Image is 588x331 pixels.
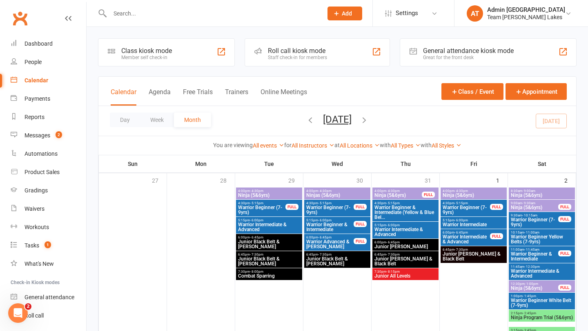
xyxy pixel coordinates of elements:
[250,201,263,205] span: - 5:15pm
[558,285,571,291] div: FULL
[391,142,421,149] a: All Types
[306,189,369,193] span: 4:00pm
[24,224,49,230] div: Workouts
[523,294,536,298] span: - 1:45pm
[24,205,45,212] div: Waivers
[10,8,30,29] a: Clubworx
[454,189,468,193] span: - 4:30pm
[374,256,437,266] span: Junior [PERSON_NAME] & Black Belt
[306,239,354,249] span: Warrior Advanced & [PERSON_NAME]
[303,155,372,172] th: Wed
[24,169,60,175] div: Product Sales
[510,265,573,269] span: 11:45am
[238,253,301,256] span: 6:45pm
[11,236,86,255] a: Tasks 1
[11,71,86,90] a: Calendar
[374,227,437,237] span: Warrior Intermediate & Advanced
[510,231,573,234] span: 10:15am
[442,248,505,252] span: 6:45pm
[238,205,286,215] span: Warrior Beginner (7-9yrs)
[306,193,369,198] span: Ninjas (5&6yrs)
[374,189,422,193] span: 4:00pm
[24,187,48,194] div: Gradings
[508,155,576,172] th: Sat
[510,205,559,210] span: Ninja (5&6yrs)
[386,270,400,274] span: - 8:15pm
[238,193,301,198] span: Ninja (5&6yrs)
[374,274,437,278] span: Junior All Levels
[510,294,573,298] span: 1:00pm
[510,252,559,261] span: Warrior Beginner & Intermediate
[442,252,505,261] span: Junior [PERSON_NAME] & Black Belt
[425,173,439,187] div: 31
[510,298,573,308] span: Warrior Beginner White Belt (7-9yrs)
[11,307,86,325] a: Roll call
[11,163,86,181] a: Product Sales
[510,214,559,217] span: 9:30am
[238,236,301,239] span: 6:00pm
[24,77,48,84] div: Calendar
[510,189,573,193] span: 8:30am
[306,201,354,205] span: 4:30pm
[386,223,400,227] span: - 6:00pm
[238,239,301,249] span: Junior Black Belt & [PERSON_NAME]
[558,204,571,210] div: FULL
[454,248,468,252] span: - 7:30pm
[318,189,332,193] span: - 4:30pm
[238,218,301,222] span: 5:15pm
[110,113,140,127] button: Day
[467,5,483,22] div: AT
[386,241,400,244] span: - 6:45pm
[454,201,468,205] span: - 5:15pm
[268,55,327,60] div: Staff check-in for members
[327,7,362,20] button: Add
[225,88,248,106] button: Trainers
[306,236,354,239] span: 6:00pm
[24,95,50,102] div: Payments
[525,282,538,286] span: - 1:00pm
[342,10,352,17] span: Add
[442,193,505,198] span: Ninja (5&6yrs)
[318,218,332,222] span: - 6:00pm
[24,114,45,120] div: Reports
[250,270,263,274] span: - 8:00pm
[340,142,380,149] a: All Locations
[510,286,559,291] span: Ninja (5&6yrs)
[522,201,535,205] span: - 9:30am
[506,83,567,100] button: Appointment
[268,47,327,55] div: Roll call kiosk mode
[261,88,307,106] button: Online Meetings
[11,53,86,71] a: People
[510,269,573,278] span: Warrior Intermediate & Advanced
[288,173,303,187] div: 29
[564,173,576,187] div: 2
[318,236,332,239] span: - 6:45pm
[372,155,440,172] th: Thu
[374,244,437,249] span: Junior [PERSON_NAME]
[238,270,301,274] span: 7:30pm
[238,201,286,205] span: 4:30pm
[250,253,263,256] span: - 7:30pm
[250,236,263,239] span: - 6:45pm
[11,181,86,200] a: Gradings
[238,274,301,278] span: Combat Sparring
[285,204,298,210] div: FULL
[213,142,253,148] strong: You are viewing
[11,145,86,163] a: Automations
[522,214,537,217] span: - 10:15am
[25,303,31,310] span: 2
[11,255,86,273] a: What's New
[523,311,536,315] span: - 2:45pm
[11,108,86,126] a: Reports
[220,173,235,187] div: 28
[396,4,418,22] span: Settings
[356,173,371,187] div: 30
[510,234,573,244] span: Warrior Beginner Yellow Belts (7-9yrs)
[24,242,39,249] div: Tasks
[323,114,352,125] button: [DATE]
[306,253,369,256] span: 6:45pm
[490,204,503,210] div: FULL
[11,200,86,218] a: Waivers
[121,47,172,55] div: Class kiosk mode
[24,132,50,139] div: Messages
